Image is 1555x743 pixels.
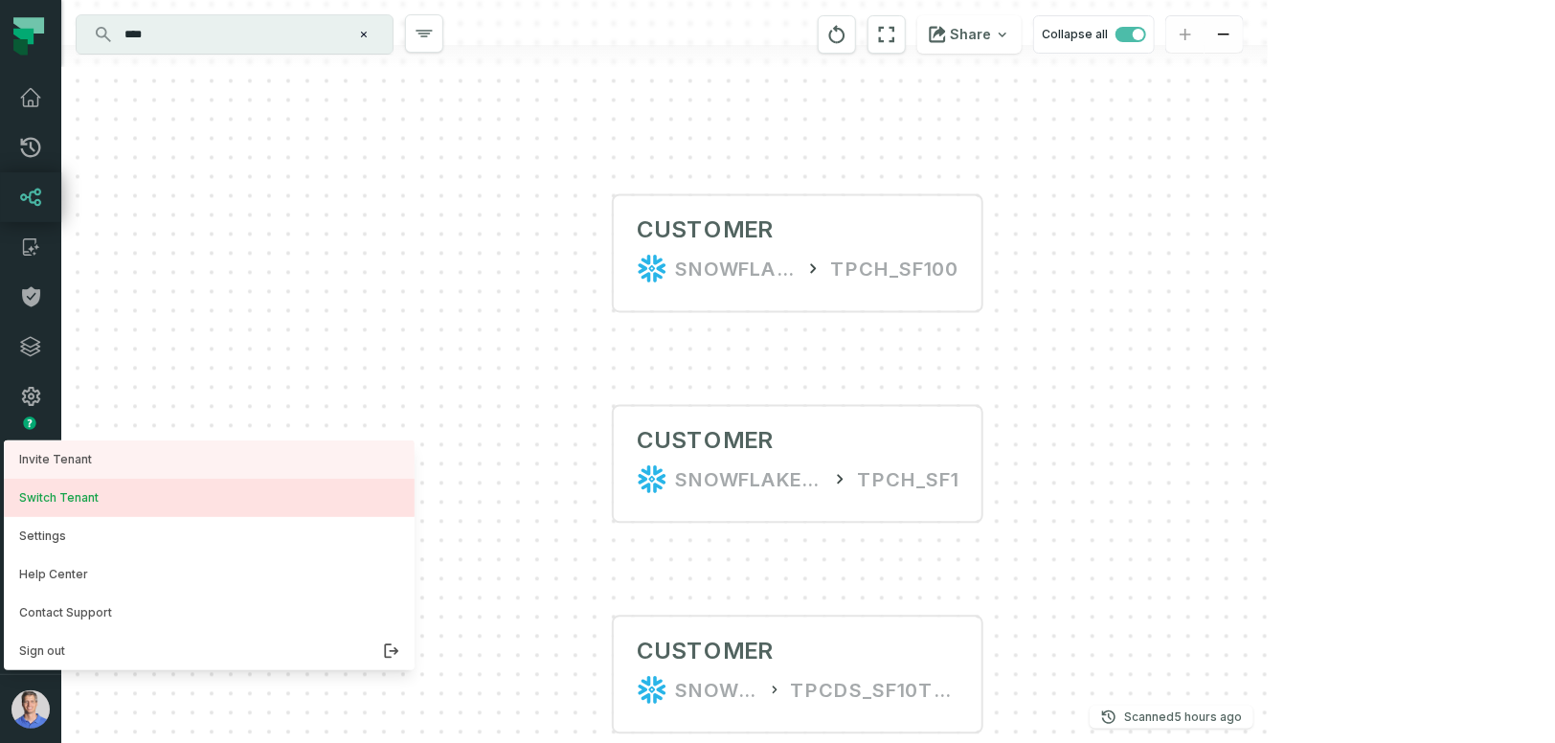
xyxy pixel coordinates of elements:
button: Collapse all [1033,15,1155,54]
div: CUSTOMER [637,637,773,667]
img: avatar of Barak Forgoun [11,690,50,729]
button: Scanned[DATE] 8:10:59 AM [1090,706,1253,729]
div: SNOWFLAKE_SAMPLE_DATA [675,254,796,284]
div: TPCDS_SF10TCL [790,675,958,706]
div: avatar of Barak Forgoun [4,440,415,670]
a: Help Center [4,555,415,594]
a: Invite Tenant [4,440,415,479]
button: zoom out [1205,16,1243,54]
button: Settings [4,517,415,555]
div: TPCH_SF1 [857,464,958,495]
button: Switch Tenant [4,479,415,517]
div: TPCH_SF100 [830,254,958,284]
button: Sign out [4,632,415,670]
p: Scanned [1124,708,1242,727]
div: CUSTOMER [637,426,773,457]
button: Share [917,15,1022,54]
div: SNOWFLAKE_SAMPLE_DATA [675,675,759,706]
div: SNOWFLAKE_SAMPLE_DATA [675,464,823,495]
a: Contact Support [4,594,415,632]
div: CUSTOMER [637,215,773,246]
relative-time: Sep 17, 2025, 8:10 AM GMT+3 [1174,709,1242,724]
button: Clear search query [354,25,373,44]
